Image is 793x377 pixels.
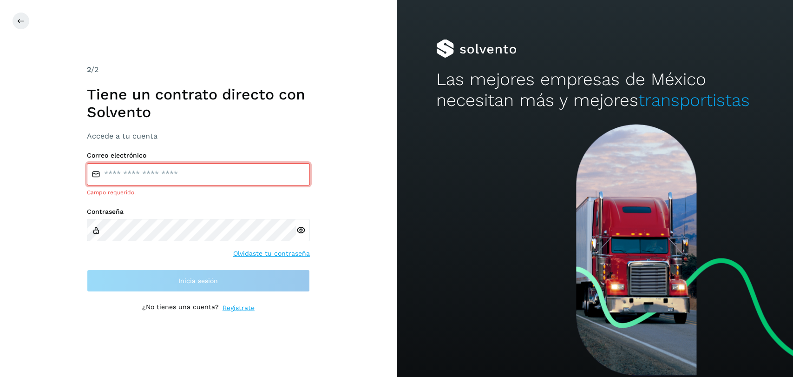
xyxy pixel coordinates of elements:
h2: Las mejores empresas de México necesitan más y mejores [436,69,754,111]
span: transportistas [638,90,750,110]
span: Inicia sesión [178,278,218,284]
span: 2 [87,65,91,74]
a: Olvidaste tu contraseña [233,249,310,258]
h1: Tiene un contrato directo con Solvento [87,86,310,121]
h3: Accede a tu cuenta [87,132,310,140]
div: /2 [87,64,310,75]
label: Contraseña [87,208,310,216]
button: Inicia sesión [87,270,310,292]
p: ¿No tienes una cuenta? [142,303,219,313]
label: Correo electrónico [87,152,310,159]
div: Campo requerido. [87,188,310,197]
a: Regístrate [223,303,255,313]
